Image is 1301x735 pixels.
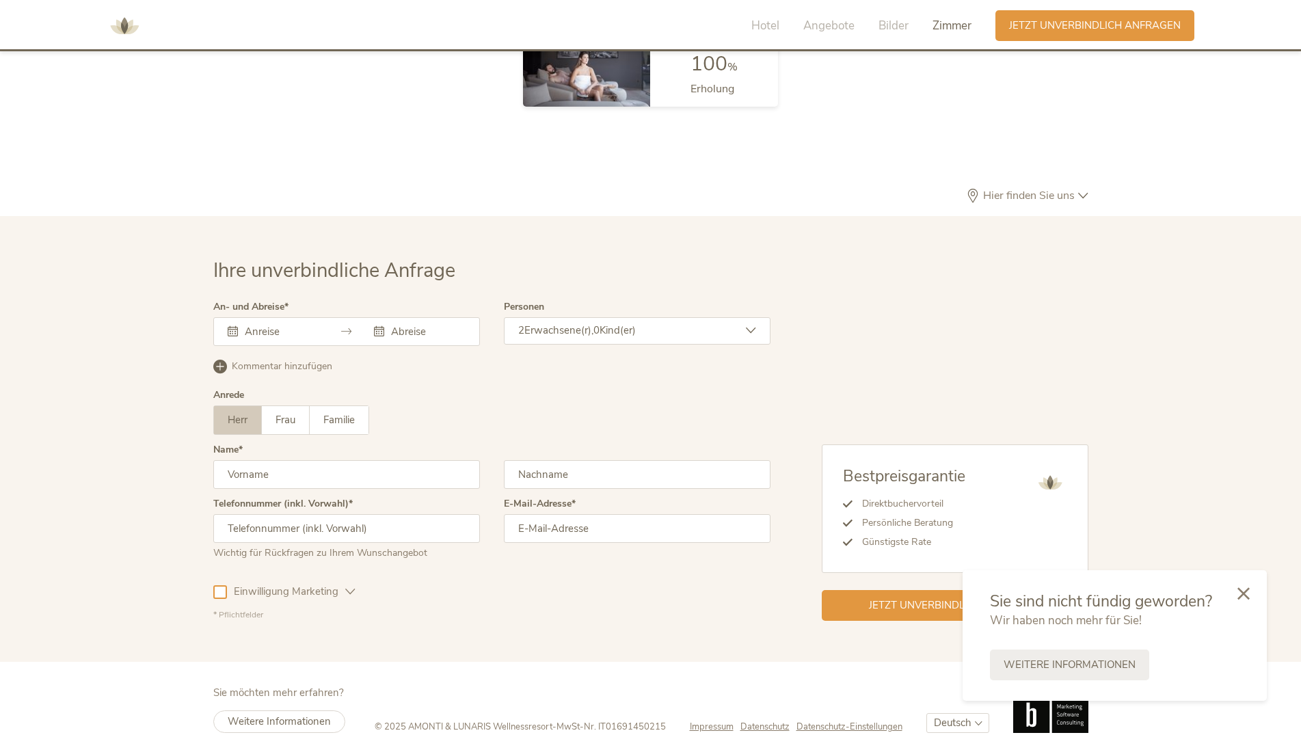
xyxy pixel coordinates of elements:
span: Familie [323,413,355,427]
span: Frau [276,413,295,427]
span: Jetzt unverbindlich anfragen [869,598,1041,613]
img: AMONTI & LUNARIS Wellnessresort [1033,466,1067,500]
span: Ihre unverbindliche Anfrage [213,257,455,284]
span: Impressum [690,721,734,733]
span: Erwachsene(r), [524,323,593,337]
div: * Pflichtfelder [213,609,770,621]
span: © 2025 AMONTI & LUNARIS Wellnessresort [375,721,552,733]
span: Hier finden Sie uns [980,190,1078,201]
span: Angebote [803,18,855,34]
input: Nachname [504,460,770,489]
input: Anreise [241,325,319,338]
span: Hotel [751,18,779,34]
label: E-Mail-Adresse [504,499,576,509]
li: Günstigste Rate [853,533,965,552]
span: Bestpreisgarantie [843,466,965,487]
label: Personen [504,302,544,312]
span: Jetzt unverbindlich anfragen [1009,18,1181,33]
a: Weitere Informationen [213,710,345,733]
li: Persönliche Beratung [853,513,965,533]
a: Datenschutz-Einstellungen [796,721,902,733]
input: E-Mail-Adresse [504,514,770,543]
span: Einwilligung Marketing [227,585,345,599]
div: Wichtig für Rückfragen zu Ihrem Wunschangebot [213,543,480,560]
span: 2 [518,323,524,337]
span: Kommentar hinzufügen [232,360,332,373]
span: Zimmer [933,18,971,34]
span: MwSt-Nr. IT01691450215 [556,721,666,733]
span: Weitere Informationen [228,714,331,728]
label: Telefonnummer (inkl. Vorwahl) [213,499,353,509]
span: Weitere Informationen [1004,658,1136,672]
input: Telefonnummer (inkl. Vorwahl) [213,514,480,543]
img: Brandnamic GmbH | Leading Hospitality Solutions [1013,686,1088,733]
span: Kind(er) [600,323,636,337]
span: Erholung [690,81,734,96]
span: % [727,59,738,75]
span: Herr [228,413,247,427]
span: 0 [593,323,600,337]
span: - [552,721,556,733]
span: Bilder [878,18,909,34]
label: An- und Abreise [213,302,289,312]
span: Sie sind nicht fündig geworden? [990,591,1212,612]
span: 100 [690,50,727,78]
span: Wir haben noch mehr für Sie! [990,613,1142,628]
a: Weitere Informationen [990,650,1149,680]
a: Datenschutz [740,721,796,733]
input: Abreise [388,325,466,338]
input: Vorname [213,460,480,489]
li: Direktbuchervorteil [853,494,965,513]
a: AMONTI & LUNARIS Wellnessresort [104,21,145,30]
div: Anrede [213,390,244,400]
img: AMONTI & LUNARIS Wellnessresort [104,5,145,46]
span: Sie möchten mehr erfahren? [213,686,344,699]
a: Impressum [690,721,740,733]
label: Name [213,445,243,455]
span: Datenschutz [740,721,790,733]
